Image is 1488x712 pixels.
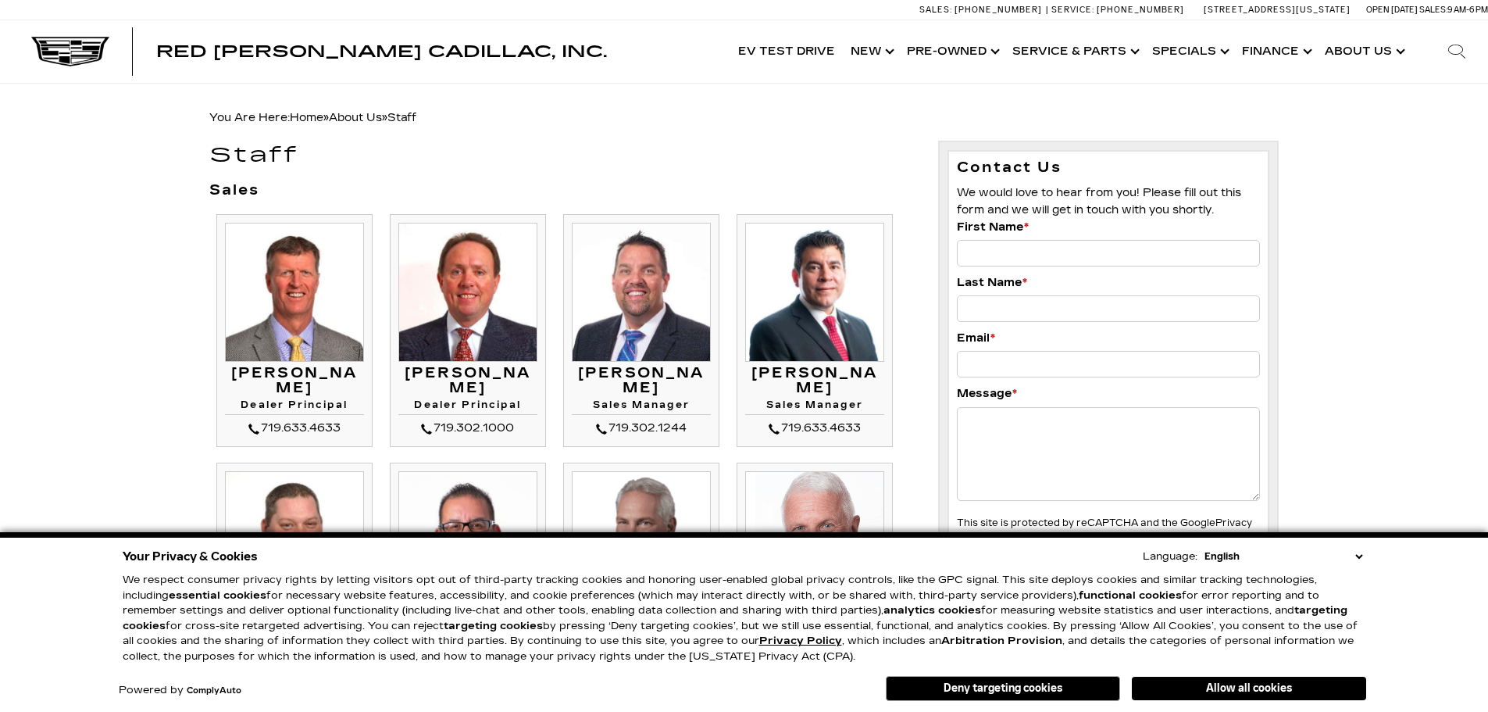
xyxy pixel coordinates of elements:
[119,685,241,696] div: Powered by
[955,5,1042,15] span: [PHONE_NUMBER]
[31,37,109,66] img: Cadillac Dark Logo with Cadillac White Text
[329,111,382,124] a: About Us
[1204,5,1351,15] a: [STREET_ADDRESS][US_STATE]
[572,419,711,438] div: 719.302.1244
[123,604,1347,632] strong: targeting cookies
[572,471,711,610] img: Bruce Bettke
[745,223,884,362] img: Matt Canales
[899,20,1004,83] a: Pre-Owned
[957,517,1252,546] small: This site is protected by reCAPTCHA and the Google and apply.
[957,186,1241,216] span: We would love to hear from you! Please fill out this form and we will get in touch with you shortly.
[209,111,416,124] span: You Are Here:
[883,604,981,617] strong: analytics cookies
[572,366,711,397] h3: [PERSON_NAME]
[123,573,1366,664] p: We respect consumer privacy rights by letting visitors opt out of third-party tracking cookies an...
[1201,549,1366,564] select: Language Select
[1419,5,1447,15] span: Sales:
[1046,5,1188,14] a: Service: [PHONE_NUMBER]
[1447,5,1488,15] span: 9 AM-6 PM
[1366,5,1418,15] span: Open [DATE]
[123,546,258,567] span: Your Privacy & Cookies
[1132,677,1366,700] button: Allow all cookies
[156,44,607,59] a: Red [PERSON_NAME] Cadillac, Inc.
[290,111,416,124] span: »
[398,366,537,397] h3: [PERSON_NAME]
[398,400,537,415] h4: Dealer Principal
[209,183,915,199] h3: Sales
[730,20,843,83] a: EV Test Drive
[1004,20,1144,83] a: Service & Parts
[1097,5,1184,15] span: [PHONE_NUMBER]
[745,400,884,415] h4: Sales Manager
[387,111,416,124] span: Staff
[1317,20,1410,83] a: About Us
[225,223,364,362] img: Mike Jorgensen
[225,400,364,415] h4: Dealer Principal
[156,42,607,61] span: Red [PERSON_NAME] Cadillac, Inc.
[745,471,884,610] img: Jim Williams
[919,5,952,15] span: Sales:
[957,159,1261,177] h3: Contact Us
[225,419,364,438] div: 719.633.4633
[290,111,323,124] a: Home
[187,686,241,696] a: ComplyAuto
[957,330,995,347] label: Email
[957,274,1027,292] label: Last Name
[329,111,416,124] span: »
[209,107,1279,129] div: Breadcrumbs
[1144,20,1234,83] a: Specials
[225,471,364,610] img: Ryan Gainer
[209,145,915,167] h1: Staff
[759,635,842,647] a: Privacy Policy
[1051,5,1094,15] span: Service:
[919,5,1046,14] a: Sales: [PHONE_NUMBER]
[941,635,1062,647] strong: Arbitration Provision
[572,400,711,415] h4: Sales Manager
[745,419,884,438] div: 719.633.4633
[169,589,266,602] strong: essential cookies
[398,419,537,438] div: 719.302.1000
[444,620,543,632] strong: targeting cookies
[1234,20,1317,83] a: Finance
[957,385,1017,403] label: Message
[225,366,364,397] h3: [PERSON_NAME]
[398,223,537,362] img: Thom Buckley
[745,366,884,397] h3: [PERSON_NAME]
[398,471,537,610] img: Gil Archuleta
[1143,552,1197,562] div: Language:
[1079,589,1182,602] strong: functional cookies
[886,676,1120,701] button: Deny targeting cookies
[957,219,1029,236] label: First Name
[843,20,899,83] a: New
[572,223,711,362] img: Leif Clinard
